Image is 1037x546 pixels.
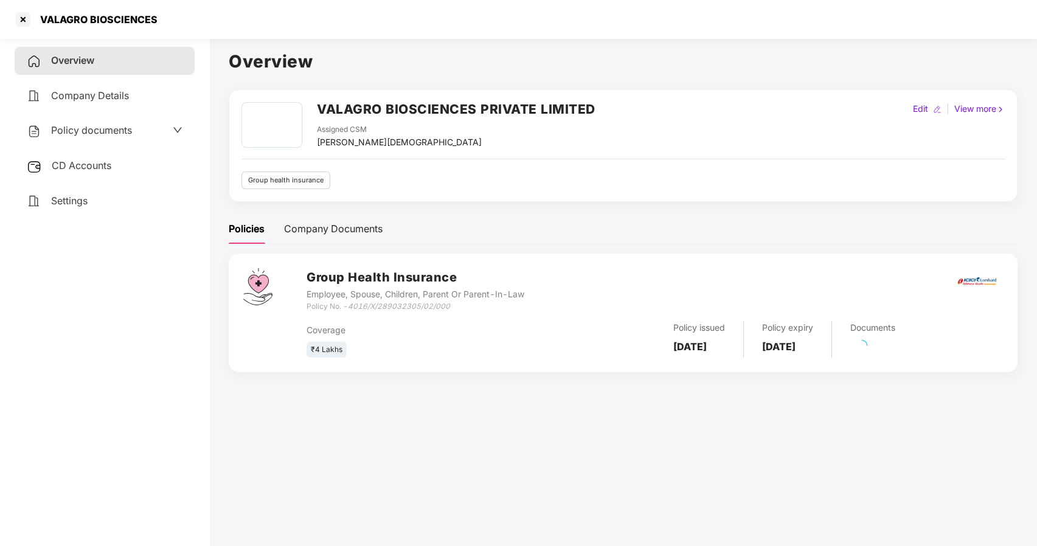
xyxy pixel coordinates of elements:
[27,89,41,103] img: svg+xml;base64,PHN2ZyB4bWxucz0iaHR0cDovL3d3dy53My5vcmcvMjAwMC9zdmciIHdpZHRoPSIyNCIgaGVpZ2h0PSIyNC...
[51,89,129,102] span: Company Details
[307,288,524,301] div: Employee, Spouse, Children, Parent Or Parent-In-Law
[229,48,1018,75] h1: Overview
[317,136,482,149] div: [PERSON_NAME][DEMOGRAPHIC_DATA]
[944,102,952,116] div: |
[33,13,158,26] div: VALAGRO BIOSCIENCES
[910,102,931,116] div: Edit
[952,102,1007,116] div: View more
[27,194,41,209] img: svg+xml;base64,PHN2ZyB4bWxucz0iaHR0cDovL3d3dy53My5vcmcvMjAwMC9zdmciIHdpZHRoPSIyNCIgaGVpZ2h0PSIyNC...
[173,125,182,135] span: down
[856,340,867,351] span: loading
[850,321,895,334] div: Documents
[317,99,595,119] h2: VALAGRO BIOSCIENCES PRIVATE LIMITED
[27,54,41,69] img: svg+xml;base64,PHN2ZyB4bWxucz0iaHR0cDovL3d3dy53My5vcmcvMjAwMC9zdmciIHdpZHRoPSIyNCIgaGVpZ2h0PSIyNC...
[307,268,524,287] h3: Group Health Insurance
[996,105,1005,114] img: rightIcon
[27,159,42,174] img: svg+xml;base64,PHN2ZyB3aWR0aD0iMjUiIGhlaWdodD0iMjQiIHZpZXdCb3g9IjAgMCAyNSAyNCIgZmlsbD0ibm9uZSIgeG...
[51,124,132,136] span: Policy documents
[27,124,41,139] img: svg+xml;base64,PHN2ZyB4bWxucz0iaHR0cDovL3d3dy53My5vcmcvMjAwMC9zdmciIHdpZHRoPSIyNCIgaGVpZ2h0PSIyNC...
[229,221,265,237] div: Policies
[673,321,725,334] div: Policy issued
[762,321,813,334] div: Policy expiry
[51,54,94,66] span: Overview
[933,105,942,114] img: editIcon
[762,340,796,353] b: [DATE]
[673,340,707,353] b: [DATE]
[52,159,111,171] span: CD Accounts
[307,301,524,313] div: Policy No. -
[241,171,330,189] div: Group health insurance
[243,268,272,305] img: svg+xml;base64,PHN2ZyB4bWxucz0iaHR0cDovL3d3dy53My5vcmcvMjAwMC9zdmciIHdpZHRoPSI0Ny43MTQiIGhlaWdodD...
[955,274,999,289] img: icici.png
[51,195,88,207] span: Settings
[307,342,347,358] div: ₹4 Lakhs
[317,124,482,136] div: Assigned CSM
[284,221,383,237] div: Company Documents
[348,302,450,311] i: 4016/X/289032305/02/000
[307,323,539,337] div: Coverage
